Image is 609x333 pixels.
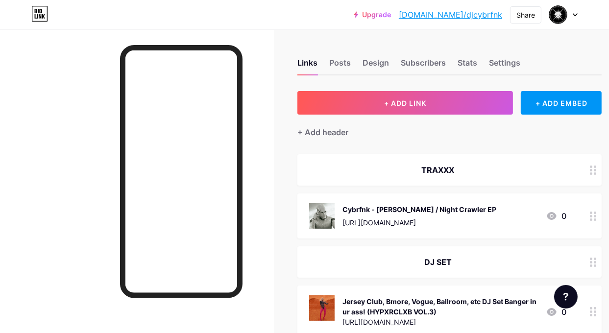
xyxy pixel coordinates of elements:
div: Stats [458,57,477,74]
a: [DOMAIN_NAME]/djcybrfnk [399,9,502,21]
img: Jersey Club, Bmore, Vogue, Ballroom, etc DJ Set Banger in ur ass! (HYPXRCLXB VOL.3) [309,295,335,321]
div: Jersey Club, Bmore, Vogue, Ballroom, etc DJ Set Banger in ur ass! (HYPXRCLXB VOL.3) [342,296,538,317]
div: TRAXXX [309,164,566,176]
div: + ADD EMBED [521,91,602,115]
div: Subscribers [401,57,446,74]
div: Links [297,57,317,74]
button: + ADD LINK [297,91,513,115]
div: [URL][DOMAIN_NAME] [342,217,496,228]
div: + Add header [297,126,348,138]
div: Design [363,57,389,74]
div: 0 [546,210,566,222]
div: [URL][DOMAIN_NAME] [342,317,538,327]
div: 0 [546,306,566,318]
div: Share [516,10,535,20]
img: Indy Air [549,5,567,24]
div: Posts [329,57,351,74]
a: Upgrade [354,11,391,19]
img: Cybrfnk - Ai Yukusa / Night Crawler EP [309,203,335,229]
div: Cybrfnk - [PERSON_NAME] / Night Crawler EP [342,204,496,214]
div: DJ SET [309,256,566,268]
span: + ADD LINK [384,99,426,107]
div: Settings [489,57,520,74]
